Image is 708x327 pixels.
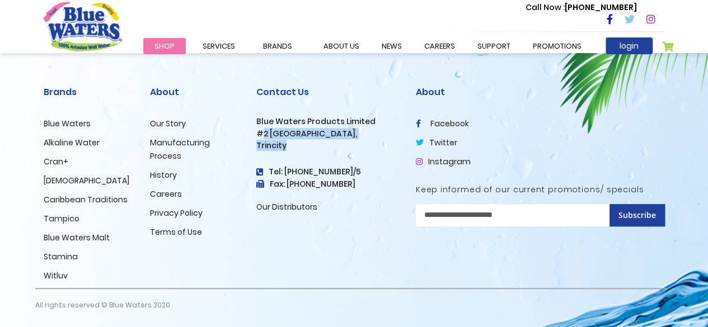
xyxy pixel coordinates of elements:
[256,201,317,212] a: Our Distributors
[416,137,457,148] a: twitter
[44,87,133,97] h2: Brands
[256,129,399,139] h3: #2 [GEOGRAPHIC_DATA],
[35,289,170,321] p: All rights reserved © Blue Waters 2020
[256,117,399,126] h3: Blue Waters Products Limited
[609,204,665,226] button: Subscribe
[312,38,371,54] a: about us
[416,118,469,129] a: facebook
[203,41,235,51] span: Services
[256,141,399,150] h3: Trincity
[44,251,78,262] a: Stamina
[371,38,413,54] a: News
[526,2,565,13] span: Call Now :
[413,38,466,54] a: careers
[44,118,91,129] a: Blue Waters
[44,156,68,167] a: Cran+
[256,167,399,177] h4: Tel: [PHONE_NUMBER]/5
[150,87,240,97] h2: About
[416,185,665,195] h5: Keep informed of our current promotions/ specials
[526,2,637,13] p: [PHONE_NUMBER]
[154,41,175,51] span: Shop
[44,232,110,243] a: Blue Waters Malt
[256,179,399,189] h3: Fax: [PHONE_NUMBER]
[150,188,182,200] a: Careers
[44,194,128,205] a: Caribbean Traditions
[256,87,399,97] h2: Contact Us
[44,175,129,186] a: [DEMOGRAPHIC_DATA]
[150,226,202,238] a: Terms of Use
[416,87,665,97] h2: About
[263,41,292,51] span: Brands
[150,169,177,181] a: History
[44,213,79,224] a: Tampico
[522,38,593,54] a: Promotions
[618,210,656,220] span: Subscribe
[150,118,186,129] a: Our Story
[44,137,100,148] a: Alkaline Water
[150,137,210,162] a: Manufacturing Process
[44,2,122,51] a: store logo
[606,37,653,54] a: login
[150,207,203,219] a: Privacy Policy
[44,270,68,281] a: Witluv
[466,38,522,54] a: support
[416,156,471,167] a: Instagram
